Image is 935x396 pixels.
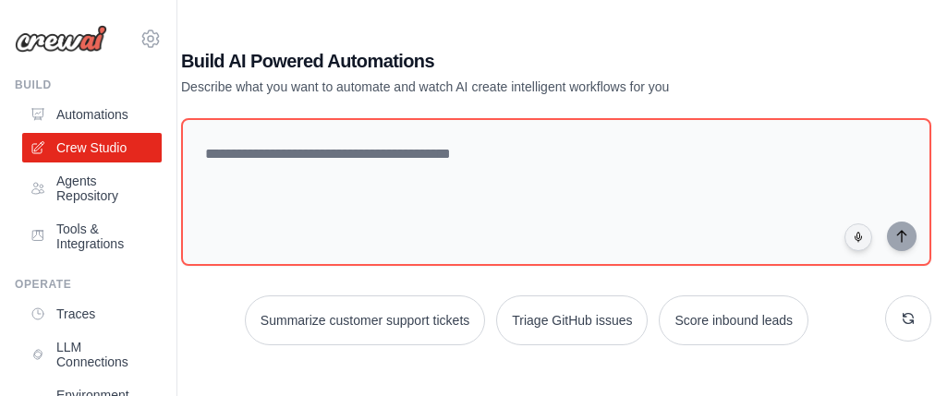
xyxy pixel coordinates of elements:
[496,295,648,345] button: Triage GitHub issues
[15,25,107,53] img: Logo
[181,48,802,74] h1: Build AI Powered Automations
[15,277,162,292] div: Operate
[245,295,485,345] button: Summarize customer support tickets
[181,78,802,96] p: Describe what you want to automate and watch AI create intelligent workflows for you
[844,223,872,251] button: Click to speak your automation idea
[22,166,162,210] a: Agents Repository
[22,214,162,258] a: Tools & Integrations
[22,299,162,329] a: Traces
[15,78,162,92] div: Build
[659,295,808,345] button: Score inbound leads
[22,133,162,162] a: Crew Studio
[22,100,162,129] a: Automations
[885,295,931,342] button: Get new suggestions
[22,332,162,377] a: LLM Connections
